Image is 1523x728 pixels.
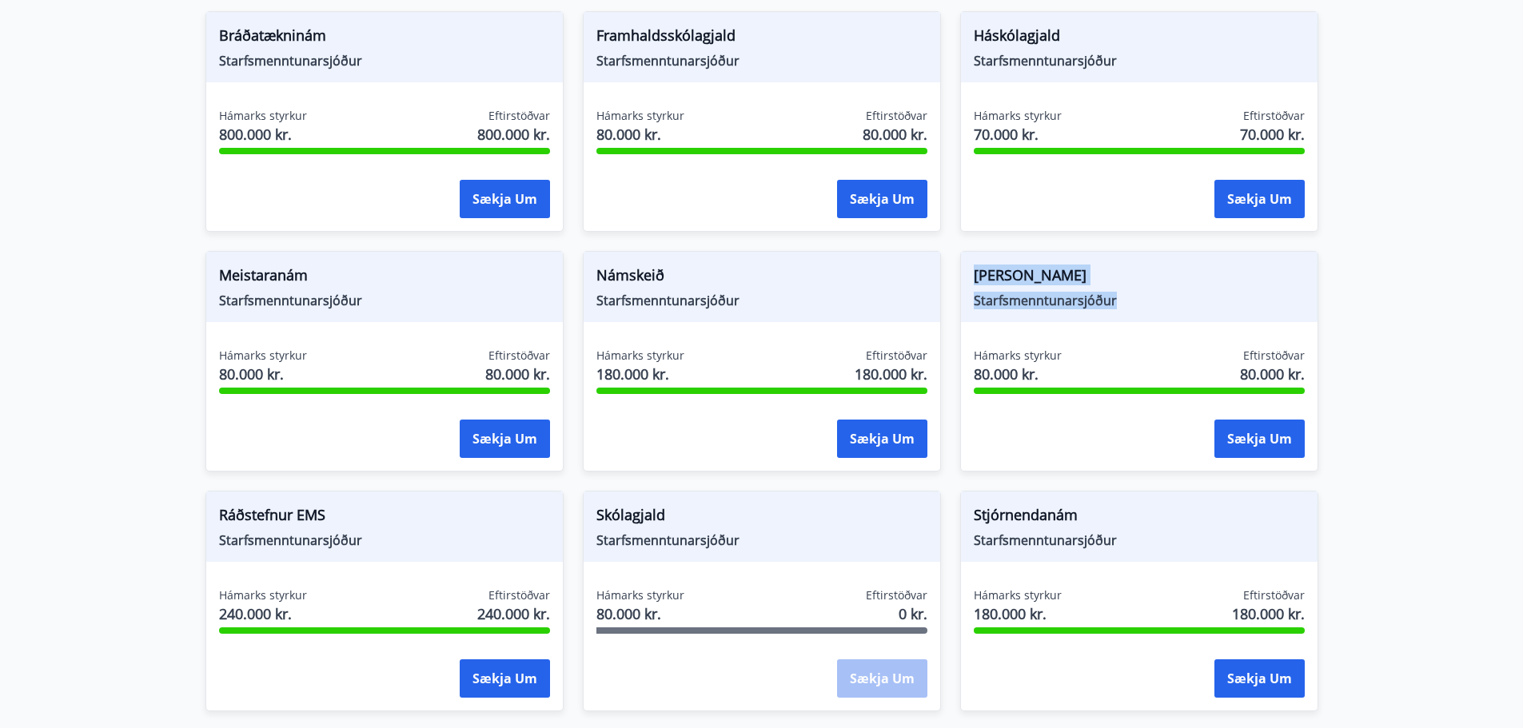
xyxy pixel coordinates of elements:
[1214,420,1305,458] button: Sækja um
[219,348,307,364] span: Hámarks styrkur
[863,124,927,145] span: 80.000 kr.
[1232,603,1305,624] span: 180.000 kr.
[596,124,684,145] span: 80.000 kr.
[1240,364,1305,384] span: 80.000 kr.
[488,108,550,124] span: Eftirstöðvar
[477,124,550,145] span: 800.000 kr.
[219,504,550,531] span: Ráðstefnur EMS
[219,364,307,384] span: 80.000 kr.
[219,587,307,603] span: Hámarks styrkur
[974,124,1062,145] span: 70.000 kr.
[219,603,307,624] span: 240.000 kr.
[596,531,927,549] span: Starfsmenntunarsjóður
[974,52,1305,70] span: Starfsmenntunarsjóður
[855,364,927,384] span: 180.000 kr.
[1214,659,1305,698] button: Sækja um
[837,420,927,458] button: Sækja um
[219,108,307,124] span: Hámarks styrkur
[974,531,1305,549] span: Starfsmenntunarsjóður
[596,292,927,309] span: Starfsmenntunarsjóður
[485,364,550,384] span: 80.000 kr.
[974,108,1062,124] span: Hámarks styrkur
[596,348,684,364] span: Hámarks styrkur
[460,420,550,458] button: Sækja um
[596,364,684,384] span: 180.000 kr.
[219,265,550,292] span: Meistaranám
[974,292,1305,309] span: Starfsmenntunarsjóður
[1243,587,1305,603] span: Eftirstöðvar
[460,659,550,698] button: Sækja um
[1243,108,1305,124] span: Eftirstöðvar
[866,108,927,124] span: Eftirstöðvar
[596,52,927,70] span: Starfsmenntunarsjóður
[477,603,550,624] span: 240.000 kr.
[974,25,1305,52] span: Háskólagjald
[488,348,550,364] span: Eftirstöðvar
[974,364,1062,384] span: 80.000 kr.
[974,348,1062,364] span: Hámarks styrkur
[837,180,927,218] button: Sækja um
[974,504,1305,531] span: Stjórnendanám
[219,52,550,70] span: Starfsmenntunarsjóður
[596,108,684,124] span: Hámarks styrkur
[596,265,927,292] span: Námskeið
[596,587,684,603] span: Hámarks styrkur
[866,587,927,603] span: Eftirstöðvar
[866,348,927,364] span: Eftirstöðvar
[974,265,1305,292] span: [PERSON_NAME]
[460,180,550,218] button: Sækja um
[1240,124,1305,145] span: 70.000 kr.
[488,587,550,603] span: Eftirstöðvar
[596,504,927,531] span: Skólagjald
[974,587,1062,603] span: Hámarks styrkur
[219,25,550,52] span: Bráðatækninám
[1243,348,1305,364] span: Eftirstöðvar
[596,25,927,52] span: Framhaldsskólagjald
[596,603,684,624] span: 80.000 kr.
[219,531,550,549] span: Starfsmenntunarsjóður
[899,603,927,624] span: 0 kr.
[219,124,307,145] span: 800.000 kr.
[1214,180,1305,218] button: Sækja um
[974,603,1062,624] span: 180.000 kr.
[219,292,550,309] span: Starfsmenntunarsjóður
